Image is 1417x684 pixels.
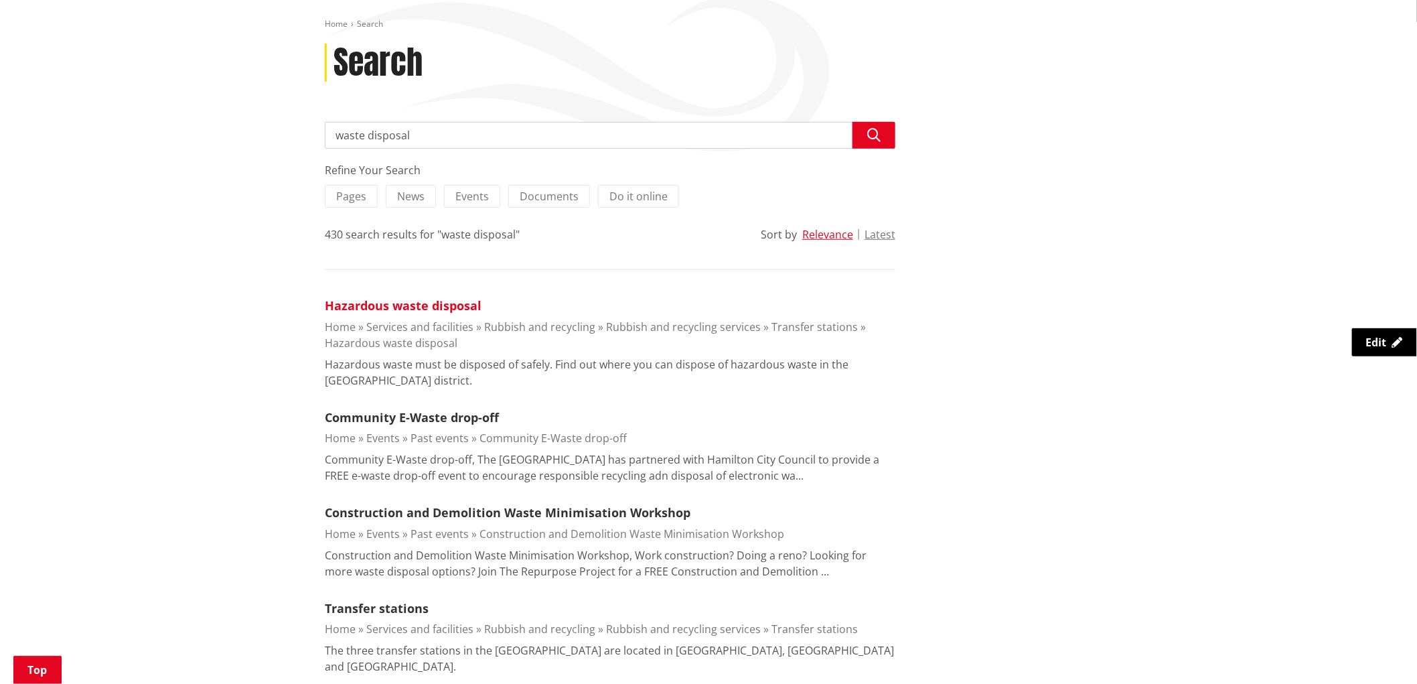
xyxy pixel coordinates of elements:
p: Community E-Waste drop-off, The [GEOGRAPHIC_DATA] has partnered with Hamilton City Council to pro... [325,452,895,484]
span: Search [357,18,383,29]
p: Hazardous waste must be disposed of safely. Find out where you can dispose of hazardous waste in ... [325,356,895,389]
a: Events [366,527,400,541]
a: Home [325,622,356,636]
a: Transfer stations [771,320,858,334]
a: Hazardous waste disposal [325,336,457,350]
a: Events [366,431,400,446]
a: Transfer stations [325,600,429,616]
a: Community E-Waste drop-off [325,409,499,425]
a: Home [325,527,356,541]
h1: Search [333,44,423,82]
a: Construction and Demolition Waste Minimisation Workshop [479,527,784,541]
a: Construction and Demolition Waste Minimisation Workshop [325,504,690,521]
a: Services and facilities [366,320,473,334]
a: Home [325,320,356,334]
span: Events [455,189,489,204]
button: Latest [865,228,895,241]
a: Past events [411,431,469,446]
button: Relevance [802,228,853,241]
a: Rubbish and recycling [484,622,595,636]
a: Rubbish and recycling services [606,320,761,334]
p: Construction and Demolition Waste Minimisation Workshop, Work construction? Doing a reno? Looking... [325,547,895,579]
a: Home [325,18,348,29]
iframe: Messenger Launcher [1355,628,1404,676]
p: The three transfer stations in the [GEOGRAPHIC_DATA] are located in [GEOGRAPHIC_DATA], [GEOGRAPHI... [325,642,895,675]
a: Hazardous waste disposal [325,297,481,314]
div: Sort by [761,226,797,243]
a: Rubbish and recycling [484,320,595,334]
a: Past events [411,527,469,541]
a: Community E-Waste drop-off [479,431,627,446]
a: Services and facilities [366,622,473,636]
span: Do it online [609,189,668,204]
span: Pages [336,189,366,204]
span: Documents [520,189,579,204]
a: Top [13,656,62,684]
a: Rubbish and recycling services [606,622,761,636]
span: News [397,189,425,204]
a: Home [325,431,356,446]
nav: breadcrumb [325,19,1092,30]
a: Transfer stations [771,622,858,636]
a: Edit [1352,328,1417,356]
div: 430 search results for "waste disposal" [325,226,520,243]
div: Refine Your Search [325,162,895,178]
span: Edit [1366,335,1387,350]
input: Search input [325,122,895,149]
